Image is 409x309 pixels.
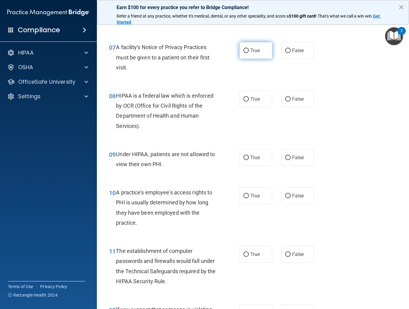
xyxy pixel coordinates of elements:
[18,64,33,71] p: OSHA
[117,14,381,25] a: Get Started
[285,49,291,53] input: False
[292,48,304,53] span: False
[289,14,315,18] strong: $100 gift card
[109,44,116,51] span: 07
[250,251,260,257] span: True
[385,27,403,45] button: Open Resource Center, 2 new notifications
[285,194,291,198] input: False
[398,2,404,12] button: Close
[250,193,260,199] span: True
[18,78,75,86] p: OfficeSafe University
[117,14,289,18] span: Refer a friend at any practice, whether it's medical, dental, or any other speciality, and score a
[292,155,304,160] span: False
[243,49,249,53] input: True
[243,97,249,102] input: True
[117,5,389,10] p: Earn $100 for every practice you refer to Bridge Compliance!
[7,93,88,100] a: Settings
[7,64,88,71] a: OSHA
[292,96,304,102] span: False
[315,14,373,18] span: ! That's what we call a win-win.
[109,92,116,100] span: 08
[243,156,249,160] input: True
[116,92,213,129] span: HIPAA is a federal law which is enforced by OCR (Office for Civil Rights of the Department of Hea...
[285,97,291,102] input: False
[7,49,88,56] a: HIPAA
[243,194,249,198] input: True
[116,248,216,284] span: The establishment of computer passwords and firewalls would fall under the Technical Safeguards r...
[250,155,260,160] span: True
[40,284,68,290] a: Privacy Policy
[109,189,116,196] span: 10
[7,6,90,18] img: PMB logo
[109,248,116,255] span: 11
[7,78,88,86] a: OfficeSafe University
[18,49,34,56] p: HIPAA
[18,93,41,100] p: Settings
[8,292,58,298] span: Ⓒ Rectangle Health 2024
[18,26,60,34] h4: Compliance
[250,48,260,53] span: True
[285,252,291,257] input: False
[109,151,116,158] span: 09
[116,189,212,226] span: A practice's employee's access rights to PHI is usually determined by how long they have been emp...
[250,96,260,102] span: True
[8,284,33,290] a: Terms of Use
[116,151,215,167] span: Under HIPAA, patients are not allowed to view their own PHI.
[292,251,304,257] span: False
[116,44,209,70] span: A facility's Notice of Privacy Practices must be given to a patient on their first visit.
[243,252,249,257] input: True
[292,193,304,199] span: False
[401,31,403,39] div: 2
[285,156,291,160] input: False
